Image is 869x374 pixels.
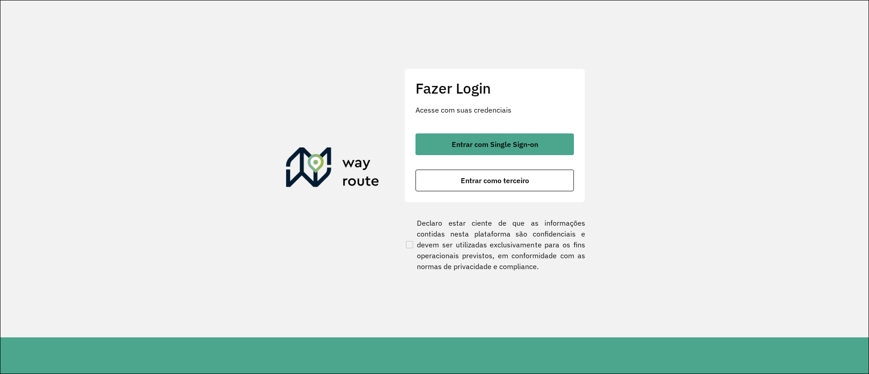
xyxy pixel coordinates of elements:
label: Declaro estar ciente de que as informações contidas nesta plataforma são confidenciais e devem se... [404,218,585,272]
p: Acesse com suas credenciais [415,104,574,115]
h2: Fazer Login [415,80,574,97]
span: Entrar com Single Sign-on [452,141,538,148]
span: Entrar como terceiro [461,177,529,184]
img: Roteirizador AmbevTech [286,147,379,191]
button: button [415,170,574,191]
button: button [415,133,574,155]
